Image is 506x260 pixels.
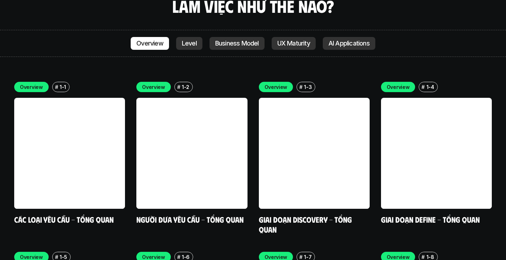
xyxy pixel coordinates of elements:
[381,214,480,224] a: Giai đoạn Define - Tổng quan
[182,83,189,91] p: 1-2
[55,84,58,90] h6: #
[136,40,163,47] p: Overview
[14,214,114,224] a: Các loại yêu cầu - Tổng quan
[20,83,43,91] p: Overview
[55,254,58,260] h6: #
[136,214,244,224] a: Người đưa yêu cầu - Tổng quan
[272,37,316,50] a: UX Maturity
[210,37,265,50] a: Business Model
[177,84,180,90] h6: #
[177,254,180,260] h6: #
[142,83,165,91] p: Overview
[299,84,303,90] h6: #
[277,40,310,47] p: UX Maturity
[182,40,197,47] p: Level
[304,83,312,91] p: 1-3
[426,83,434,91] p: 1-4
[421,84,425,90] h6: #
[60,83,66,91] p: 1-1
[323,37,375,50] a: AI Applications
[215,40,259,47] p: Business Model
[265,83,288,91] p: Overview
[387,83,410,91] p: Overview
[259,214,354,234] a: Giai đoạn Discovery - Tổng quan
[421,254,425,260] h6: #
[131,37,169,50] a: Overview
[328,40,370,47] p: AI Applications
[299,254,303,260] h6: #
[176,37,202,50] a: Level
